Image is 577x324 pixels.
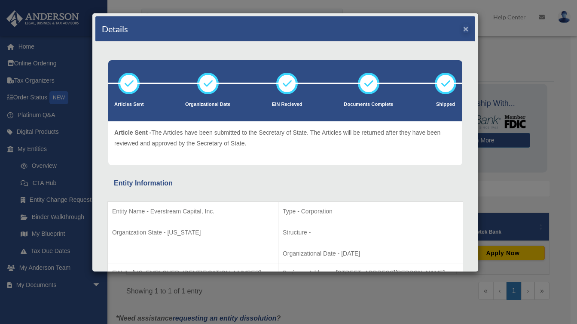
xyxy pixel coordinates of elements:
p: Organization State - [US_STATE] [112,227,274,238]
p: Shipped [435,100,456,109]
p: Documents Complete [344,100,393,109]
p: Type - Corporation [283,206,458,217]
p: The Articles have been submitted to the Secretary of State. The Articles will be returned after t... [114,127,456,148]
p: Organizational Date - [DATE] [283,248,458,259]
p: Organizational Date [185,100,230,109]
p: Articles Sent [114,100,143,109]
div: Entity Information [114,177,457,189]
p: EIN Recieved [272,100,302,109]
p: Business Address - [STREET_ADDRESS][PERSON_NAME] [283,268,458,278]
p: Structure - [283,227,458,238]
h4: Details [102,23,128,35]
p: Entity Name - Everstream Capital, Inc. [112,206,274,217]
p: EIN # - [US_EMPLOYER_IDENTIFICATION_NUMBER] [112,268,274,278]
span: Article Sent - [114,129,151,136]
button: × [463,24,469,33]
